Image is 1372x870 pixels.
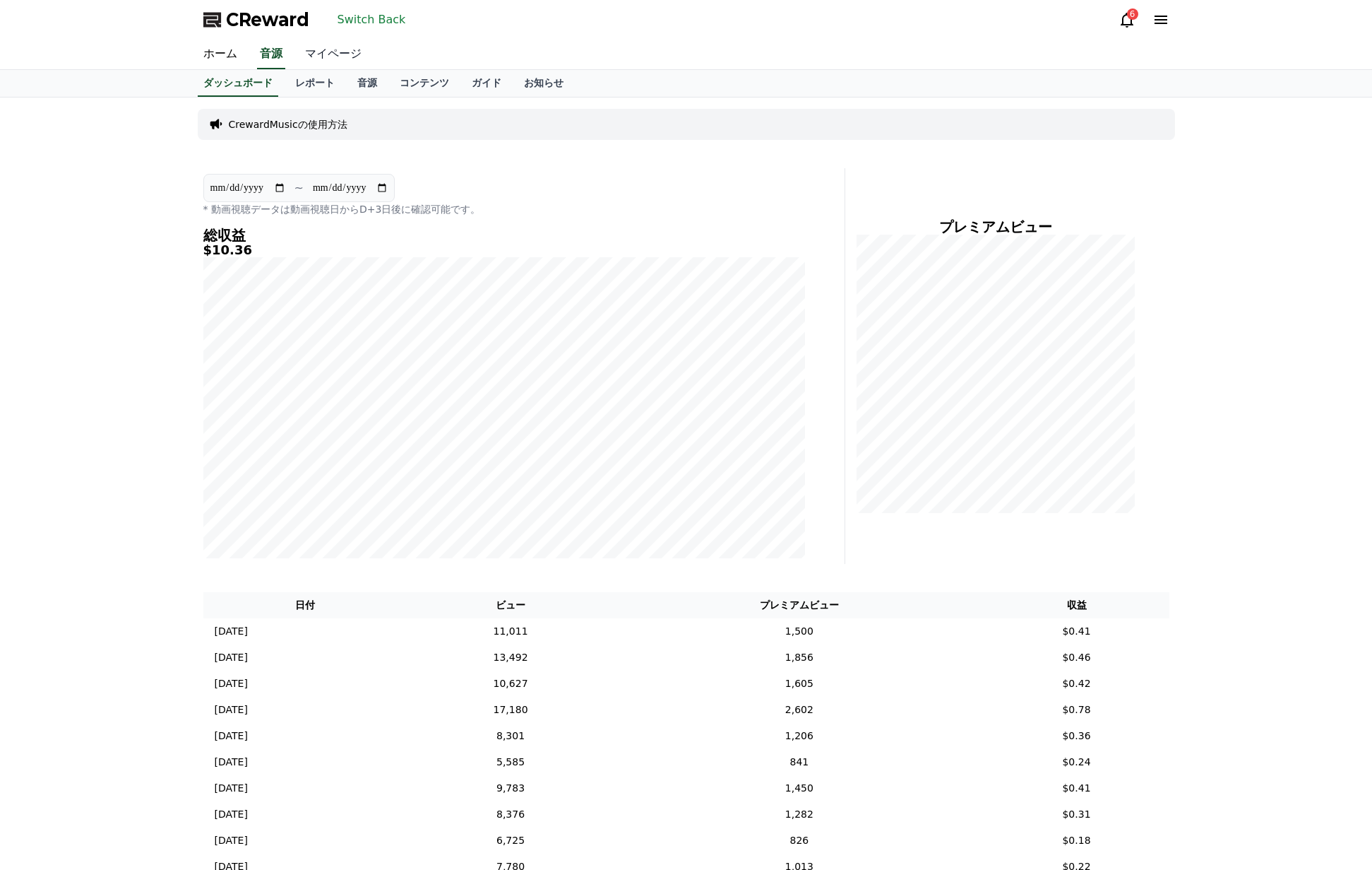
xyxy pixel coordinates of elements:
td: 1,282 [614,801,984,828]
th: 日付 [203,592,407,618]
td: 1,206 [614,723,984,749]
p: [DATE] [215,833,248,848]
td: 1,856 [614,645,984,671]
td: $0.41 [984,618,1169,645]
td: 1,605 [614,671,984,697]
p: [DATE] [215,703,248,717]
p: [DATE] [215,755,248,770]
td: 1,450 [614,775,984,801]
p: [DATE] [215,624,248,639]
td: $0.41 [984,775,1169,801]
td: $0.36 [984,723,1169,749]
a: CrewardMusicの使用方法 [229,117,347,131]
td: $0.18 [984,828,1169,854]
a: マイページ [294,40,373,69]
td: $0.46 [984,645,1169,671]
td: 6,725 [407,828,614,854]
a: お知らせ [513,70,575,97]
a: ホーム [192,40,249,69]
td: 5,585 [407,749,614,775]
a: ガイド [460,70,513,97]
a: ダッシュボード [198,70,278,97]
th: 収益 [984,592,1169,618]
th: プレミアムビュー [614,592,984,618]
a: コンテンツ [388,70,460,97]
p: [DATE] [215,676,248,691]
td: 10,627 [407,671,614,697]
h4: 総収益 [203,228,805,243]
h4: プレミアムビュー [857,219,1135,235]
td: $0.24 [984,749,1169,775]
a: 6 [1119,11,1135,28]
th: ビュー [407,592,614,618]
span: CReward [226,8,309,31]
p: * 動画視聴データは動画視聴日からD+3日後に確認可能です。 [203,202,805,216]
a: 音源 [346,70,388,97]
p: [DATE] [215,807,248,822]
h5: $10.36 [203,243,805,257]
td: 11,011 [407,618,614,645]
td: $0.31 [984,801,1169,828]
p: [DATE] [215,650,248,665]
button: Switch Back [332,8,412,31]
a: CReward [203,8,309,31]
p: [DATE] [215,729,248,743]
td: 826 [614,828,984,854]
div: 6 [1127,8,1138,20]
td: 2,602 [614,697,984,723]
td: $0.78 [984,697,1169,723]
a: 音源 [257,40,285,69]
td: 8,376 [407,801,614,828]
td: 13,492 [407,645,614,671]
td: 1,500 [614,618,984,645]
a: レポート [284,70,346,97]
p: [DATE] [215,781,248,796]
td: $0.42 [984,671,1169,697]
p: ~ [294,180,304,196]
td: 8,301 [407,723,614,749]
td: 9,783 [407,775,614,801]
td: 17,180 [407,697,614,723]
td: 841 [614,749,984,775]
